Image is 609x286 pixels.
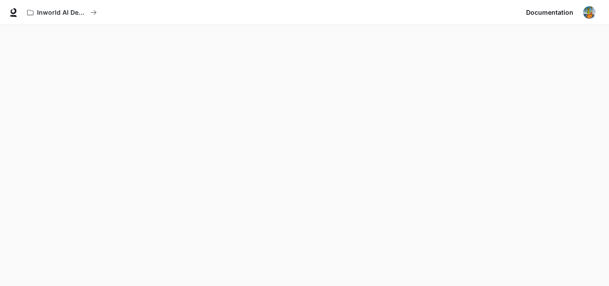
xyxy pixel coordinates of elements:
span: Documentation [526,7,573,18]
img: User avatar [583,6,596,19]
button: All workspaces [23,4,101,21]
p: Inworld AI Demos [37,9,87,17]
a: Documentation [523,4,577,21]
button: User avatar [580,4,598,21]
